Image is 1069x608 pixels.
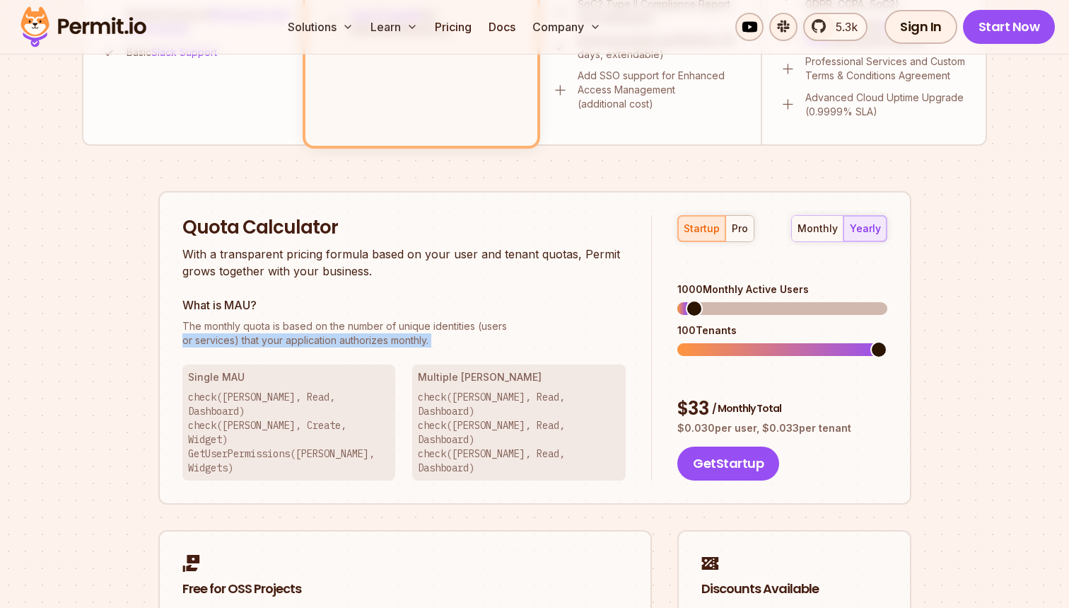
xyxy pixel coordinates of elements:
[805,91,969,119] p: Advanced Cloud Uptime Upgrade (0.9999% SLA)
[732,222,748,236] div: pro
[677,282,887,297] div: 1000 Monthly Active Users
[578,69,744,111] p: Add SSO support for Enhanced Access Management (additional cost)
[182,580,628,598] h2: Free for OSS Projects
[884,10,957,44] a: Sign In
[182,319,626,333] span: The monthly quota is based on the number of unique identities (users
[827,18,858,35] span: 5.3k
[188,390,390,475] p: check([PERSON_NAME], Read, Dashboard) check([PERSON_NAME], Create, Widget) GetUserPermissions([PE...
[805,55,969,83] p: Professional Services and Custom Terms & Conditions Agreement
[798,222,838,236] div: monthly
[677,396,887,422] div: $ 33
[418,370,620,384] h3: Multiple [PERSON_NAME]
[803,13,868,41] a: 5.3k
[182,246,626,280] p: With a transparent pricing formula based on your user and tenant quotas, Permit grows together wi...
[418,390,620,475] p: check([PERSON_NAME], Read, Dashboard) check([PERSON_NAME], Read, Dashboard) check([PERSON_NAME], ...
[188,370,390,384] h3: Single MAU
[701,580,887,598] h2: Discounts Available
[182,297,626,314] h3: What is MAU?
[963,10,1056,44] a: Start Now
[182,319,626,348] p: or services) that your application authorizes monthly.
[527,13,607,41] button: Company
[14,3,153,51] img: Permit logo
[677,323,887,338] div: 100 Tenants
[182,215,626,241] h2: Quota Calculator
[429,13,477,41] a: Pricing
[483,13,521,41] a: Docs
[677,421,887,435] p: $ 0.030 per user, $ 0.033 per tenant
[282,13,359,41] button: Solutions
[712,401,781,415] span: / Monthly Total
[677,447,779,481] button: GetStartup
[365,13,423,41] button: Learn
